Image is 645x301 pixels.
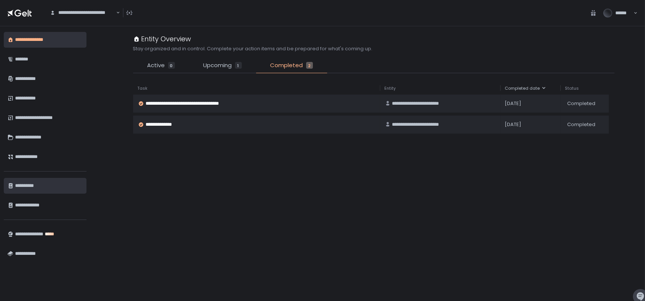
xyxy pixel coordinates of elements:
[203,61,232,70] span: Upcoming
[505,121,522,128] span: [DATE]
[133,34,191,44] div: Entity Overview
[270,61,303,70] span: Completed
[306,62,313,69] div: 2
[505,86,540,91] span: Completed date
[168,62,175,69] div: 0
[568,100,596,107] span: Completed
[565,86,579,91] span: Status
[147,61,165,70] span: Active
[45,5,120,21] div: Search for option
[133,45,373,52] h2: Stay organized and in control. Complete your action items and be prepared for what's coming up.
[50,16,115,24] input: Search for option
[385,86,396,91] span: Entity
[568,121,596,128] span: Completed
[505,100,522,107] span: [DATE]
[138,86,148,91] span: Task
[235,62,242,69] div: 1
